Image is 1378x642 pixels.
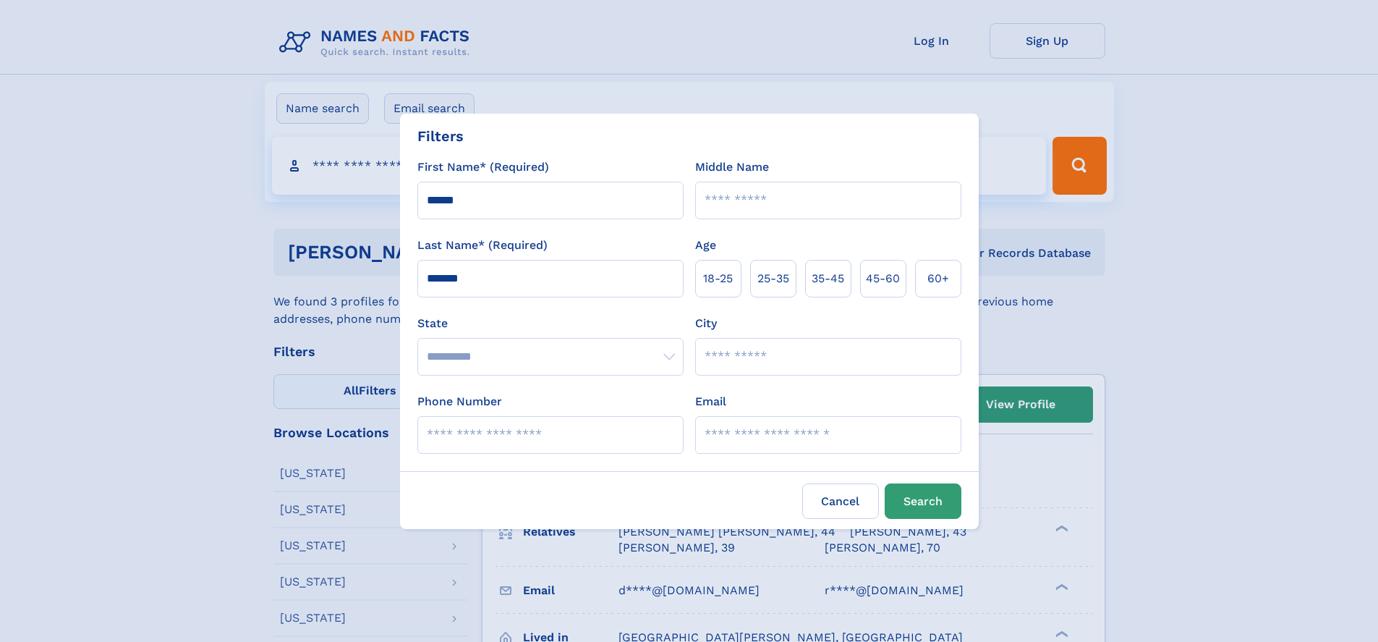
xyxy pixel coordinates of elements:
label: Last Name* (Required) [417,237,548,254]
label: Age [695,237,716,254]
label: City [695,315,717,332]
button: Search [885,483,961,519]
div: Filters [417,125,464,147]
span: 18‑25 [703,270,733,287]
label: State [417,315,684,332]
label: Middle Name [695,159,769,176]
span: 25‑35 [757,270,789,287]
label: Phone Number [417,393,502,410]
span: 45‑60 [866,270,900,287]
span: 60+ [927,270,949,287]
span: 35‑45 [812,270,844,287]
label: Email [695,393,726,410]
label: Cancel [802,483,879,519]
label: First Name* (Required) [417,159,549,176]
